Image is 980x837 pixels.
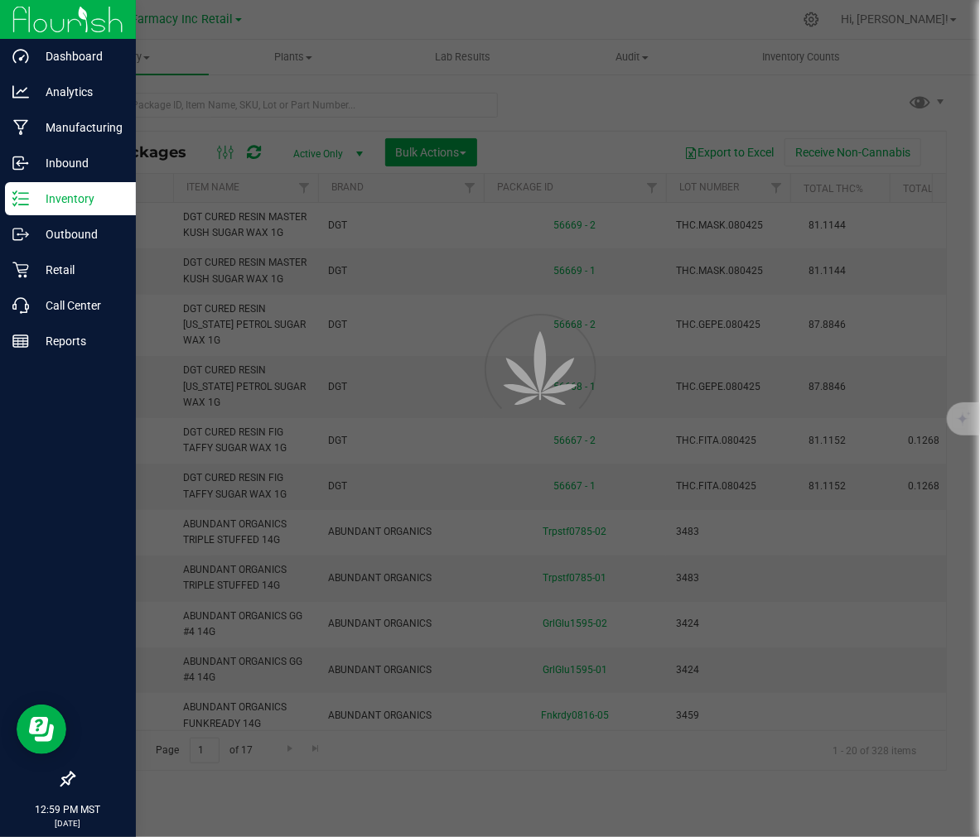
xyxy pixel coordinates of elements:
inline-svg: Retail [12,262,29,278]
inline-svg: Dashboard [12,48,29,65]
inline-svg: Outbound [12,226,29,243]
inline-svg: Analytics [12,84,29,100]
p: 12:59 PM MST [7,802,128,817]
p: Outbound [29,224,128,244]
p: Retail [29,260,128,280]
inline-svg: Manufacturing [12,119,29,136]
inline-svg: Inbound [12,155,29,171]
p: Analytics [29,82,128,102]
p: Call Center [29,296,128,315]
p: Dashboard [29,46,128,66]
p: Reports [29,331,128,351]
inline-svg: Reports [12,333,29,349]
inline-svg: Inventory [12,190,29,207]
p: Inventory [29,189,128,209]
p: [DATE] [7,817,128,830]
p: Manufacturing [29,118,128,137]
iframe: Resource center [17,705,66,754]
p: Inbound [29,153,128,173]
inline-svg: Call Center [12,297,29,314]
